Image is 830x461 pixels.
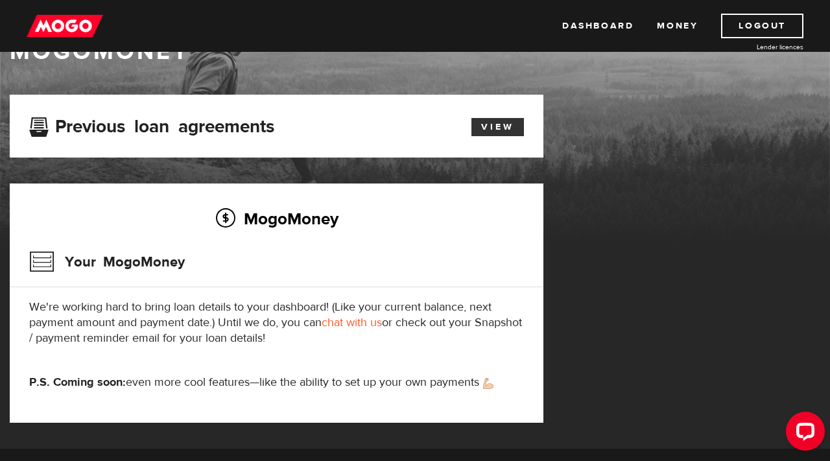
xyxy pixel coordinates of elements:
img: strong arm emoji [483,378,493,389]
h2: MogoMoney [29,205,524,232]
h3: Your MogoMoney [29,245,185,279]
a: chat with us [322,315,382,330]
a: Money [657,14,698,38]
iframe: LiveChat chat widget [776,407,830,461]
h1: MogoMoney [10,38,820,65]
a: Lender licences [706,42,803,52]
strong: P.S. Coming soon: [29,375,126,390]
p: We're working hard to bring loan details to your dashboard! (Like your current balance, next paym... [29,300,524,346]
h3: Previous loan agreements [29,116,274,133]
a: Dashboard [562,14,634,38]
p: even more cool features—like the ability to set up your own payments [29,375,524,390]
img: mogo_logo-11ee424be714fa7cbb0f0f49df9e16ec.png [27,14,103,38]
a: Logout [721,14,803,38]
a: View [471,118,524,136]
